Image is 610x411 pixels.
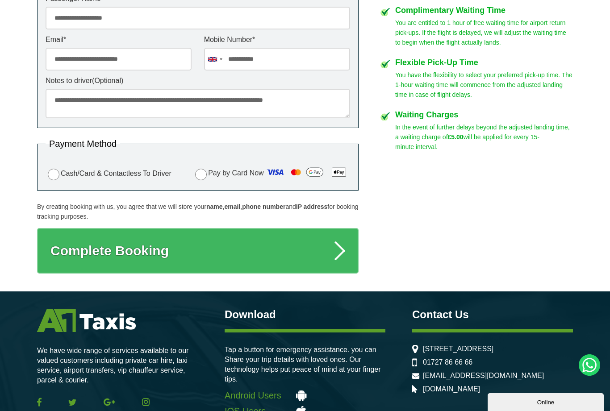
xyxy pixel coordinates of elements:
a: 01727 86 66 66 [423,358,472,366]
p: By creating booking with us, you agree that we will store your , , and for booking tracking purpo... [37,202,359,221]
img: Facebook [37,398,42,407]
strong: £5.00 [448,133,464,141]
p: Tap a button for emergency assistance. you can Share your trip details with loved ones. Our techn... [225,345,385,384]
strong: phone number [242,203,285,210]
li: [STREET_ADDRESS] [412,345,573,353]
img: Google Plus [104,398,115,406]
img: A1 Taxis St Albans [37,309,136,332]
h4: Flexible Pick-Up Time [395,58,573,66]
legend: Payment Method [46,139,120,148]
strong: IP address [296,203,328,210]
label: Notes to driver [46,77,350,84]
label: Email [46,36,192,43]
strong: email [224,203,240,210]
a: [DOMAIN_NAME] [423,385,480,393]
a: Android Users [225,390,385,401]
h4: Waiting Charges [395,111,573,119]
strong: name [206,203,223,210]
p: In the event of further delays beyond the adjusted landing time, a waiting charge of will be appl... [395,122,573,152]
h3: Contact Us [412,309,573,320]
img: Instagram [142,398,150,406]
input: Pay by Card Now [195,169,207,180]
img: Twitter [68,399,76,406]
label: Pay by Card Now [193,165,350,182]
a: [EMAIL_ADDRESS][DOMAIN_NAME] [423,372,544,380]
input: Cash/Card & Contactless To Driver [48,169,59,180]
label: Mobile Number [204,36,350,43]
p: You have the flexibility to select your preferred pick-up time. The 1-hour waiting time will comm... [395,70,573,100]
label: Cash/Card & Contactless To Driver [46,167,171,180]
iframe: chat widget [488,391,606,411]
p: You are entitled to 1 hour of free waiting time for airport return pick-ups. If the flight is del... [395,18,573,47]
h3: Download [225,309,385,320]
span: (Optional) [92,77,123,84]
button: Complete Booking [37,228,359,274]
h4: Complimentary Waiting Time [395,6,573,14]
div: United Kingdom: +44 [205,48,225,70]
p: We have wide range of services available to our valued customers including private car hire, taxi... [37,346,198,385]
